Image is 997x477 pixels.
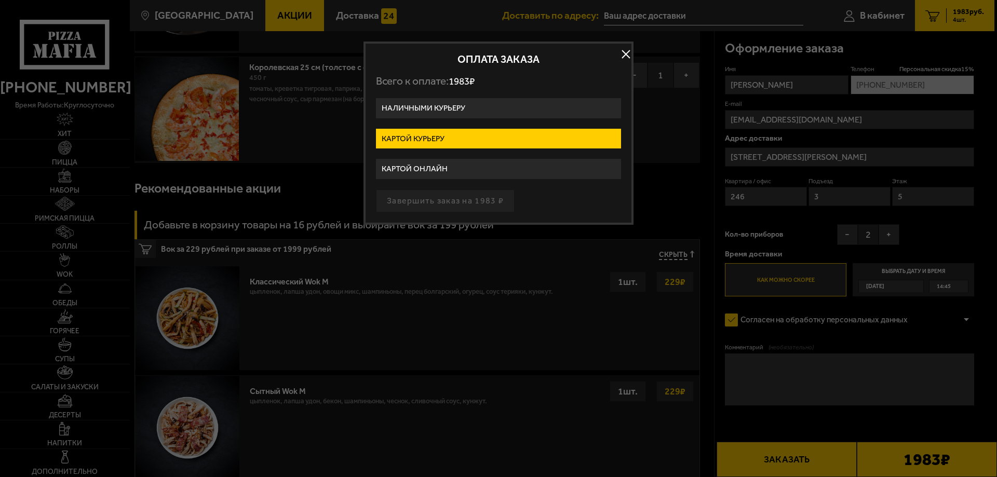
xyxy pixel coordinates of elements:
span: 1983 ₽ [449,75,475,87]
h2: Оплата заказа [376,54,621,64]
label: Наличными курьеру [376,98,621,118]
p: Всего к оплате: [376,75,621,88]
label: Картой курьеру [376,129,621,149]
label: Картой онлайн [376,159,621,179]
